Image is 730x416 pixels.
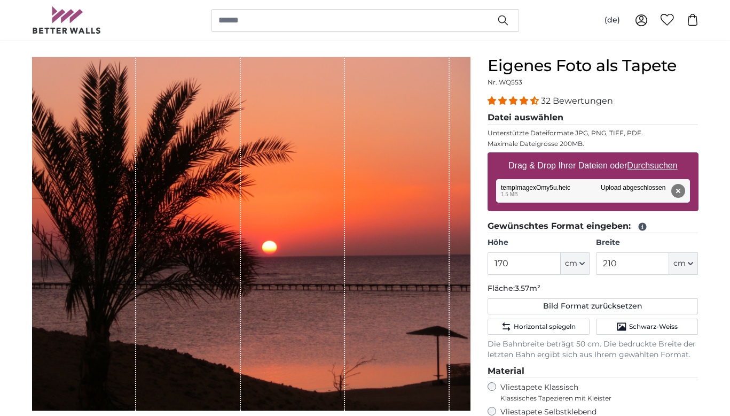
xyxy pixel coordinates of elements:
span: Horizontal spiegeln [514,322,576,331]
button: (de) [596,11,629,30]
span: cm [673,258,686,269]
label: Drag & Drop Ihrer Dateien oder [504,155,682,176]
span: 32 Bewertungen [541,96,613,106]
p: Fläche: [488,283,698,294]
button: Schwarz-Weiss [596,319,698,335]
button: cm [561,252,590,275]
img: Betterwalls [32,6,101,34]
label: Vliestapete Klassisch [500,382,689,403]
span: Nr. WQ553 [488,78,522,86]
span: Schwarz-Weiss [629,322,678,331]
span: cm [565,258,577,269]
span: 3.57m² [515,283,540,293]
span: Klassisches Tapezieren mit Kleister [500,394,689,403]
p: Maximale Dateigrösse 200MB. [488,140,698,148]
span: 4.31 stars [488,96,541,106]
p: Die Bahnbreite beträgt 50 cm. Die bedruckte Breite der letzten Bahn ergibt sich aus Ihrem gewählt... [488,339,698,360]
h1: Eigenes Foto als Tapete [488,56,698,75]
button: Horizontal spiegeln [488,319,590,335]
button: cm [669,252,698,275]
legend: Material [488,365,698,378]
button: Bild Format zurücksetzen [488,298,698,314]
legend: Gewünschtes Format eingeben: [488,220,698,233]
legend: Datei auswählen [488,111,698,125]
label: Höhe [488,237,590,248]
u: Durchsuchen [627,161,677,170]
p: Unterstützte Dateiformate JPG, PNG, TIFF, PDF. [488,129,698,137]
label: Breite [596,237,698,248]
